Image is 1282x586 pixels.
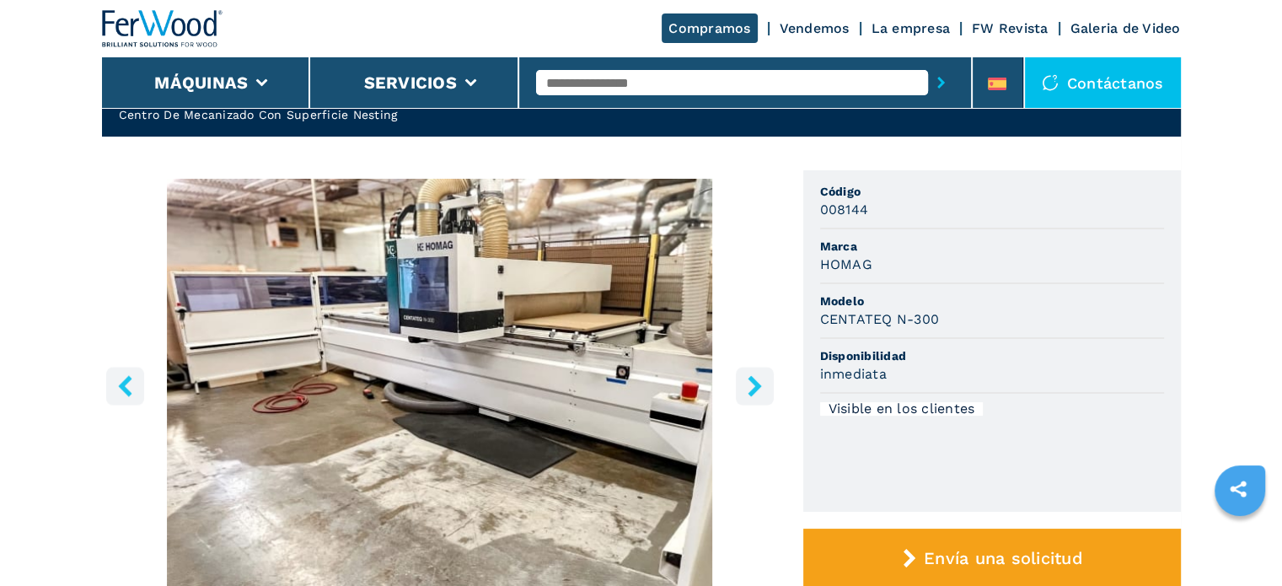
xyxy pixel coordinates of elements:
[1210,510,1269,573] iframe: Chat
[736,367,774,405] button: right-button
[1070,20,1181,36] a: Galeria de Video
[820,309,940,329] h3: CENTATEQ N-300
[119,106,416,123] h2: Centro De Mecanizado Con Superficie Nesting
[820,200,869,219] h3: 008144
[364,73,457,93] button: Servicios
[928,63,954,102] button: submit-button
[154,73,248,93] button: Máquinas
[820,364,887,384] h3: inmediata
[820,255,872,274] h3: HOMAG
[1217,468,1259,510] a: sharethis
[924,548,1083,568] span: Envía una solicitud
[972,20,1049,36] a: FW Revista
[820,402,984,416] div: Visible en los clientes
[662,13,757,43] a: Compramos
[1042,74,1059,91] img: Contáctanos
[872,20,951,36] a: La empresa
[780,20,850,36] a: Vendemos
[102,10,223,47] img: Ferwood
[820,238,1164,255] span: Marca
[106,367,144,405] button: left-button
[1025,57,1181,108] div: Contáctanos
[820,183,1164,200] span: Código
[820,347,1164,364] span: Disponibilidad
[820,293,1164,309] span: Modelo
